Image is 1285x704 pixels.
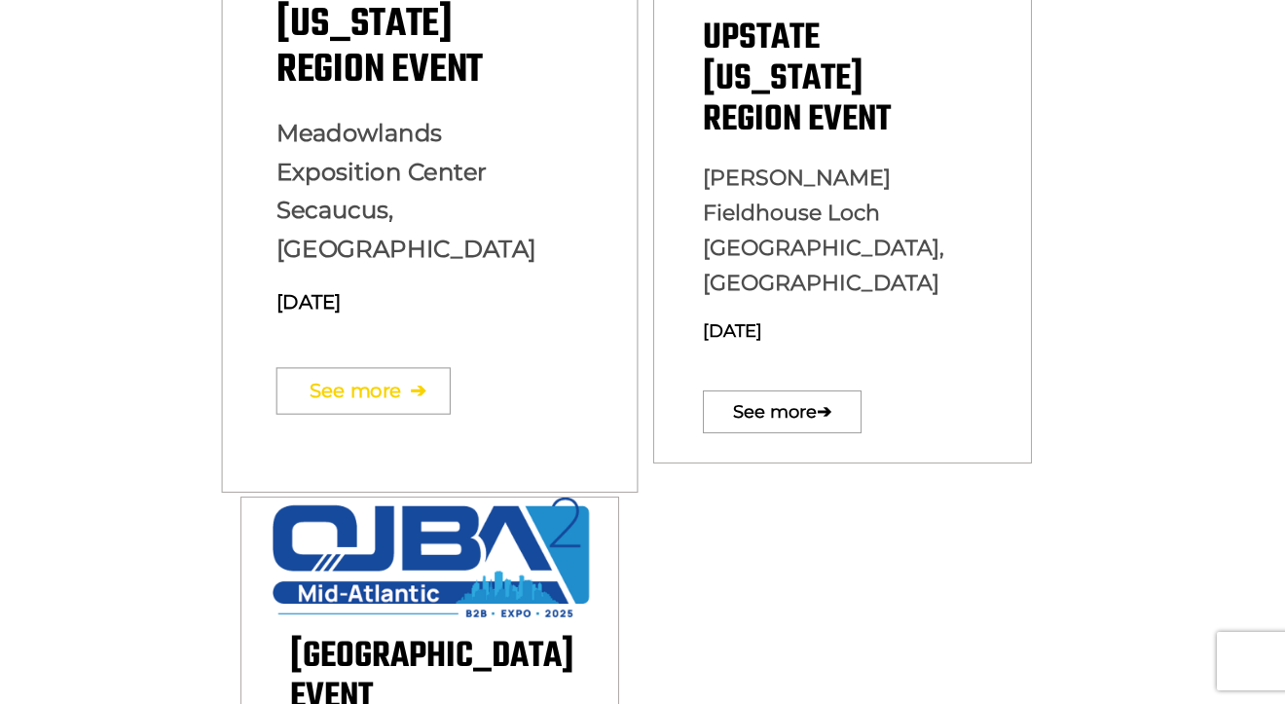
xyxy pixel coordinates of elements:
[703,11,891,148] span: Upstate [US_STATE] Region Event
[276,290,342,314] span: [DATE]
[276,119,536,264] span: Meadowlands Exposition Center Secaucus, [GEOGRAPHIC_DATA]
[703,320,762,342] span: [DATE]
[276,367,451,414] a: See more➔
[703,165,944,296] span: [PERSON_NAME] Fieldhouse Loch [GEOGRAPHIC_DATA], [GEOGRAPHIC_DATA]
[703,390,862,433] a: See more➔
[817,382,831,443] span: ➔
[410,357,426,425] span: ➔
